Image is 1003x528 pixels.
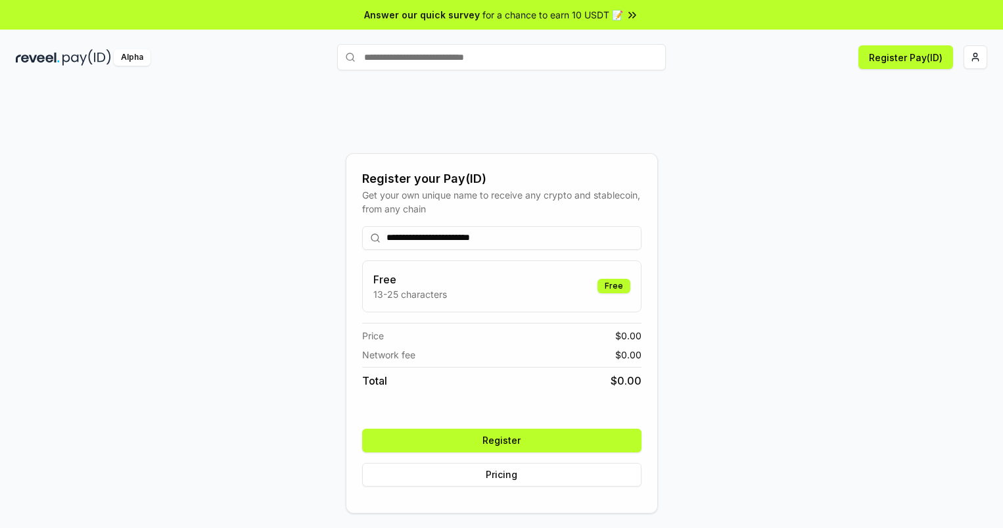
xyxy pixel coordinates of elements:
[362,329,384,343] span: Price
[373,287,447,301] p: 13-25 characters
[615,348,641,362] span: $ 0.00
[114,49,151,66] div: Alpha
[362,348,415,362] span: Network fee
[16,49,60,66] img: reveel_dark
[597,279,630,293] div: Free
[364,8,480,22] span: Answer our quick survey
[615,329,641,343] span: $ 0.00
[362,170,641,188] div: Register your Pay(ID)
[362,188,641,216] div: Get your own unique name to receive any crypto and stablecoin, from any chain
[373,272,447,287] h3: Free
[62,49,111,66] img: pay_id
[858,45,953,69] button: Register Pay(ID)
[362,429,641,452] button: Register
[611,373,641,389] span: $ 0.00
[362,463,641,487] button: Pricing
[482,8,623,22] span: for a chance to earn 10 USDT 📝
[362,373,387,389] span: Total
